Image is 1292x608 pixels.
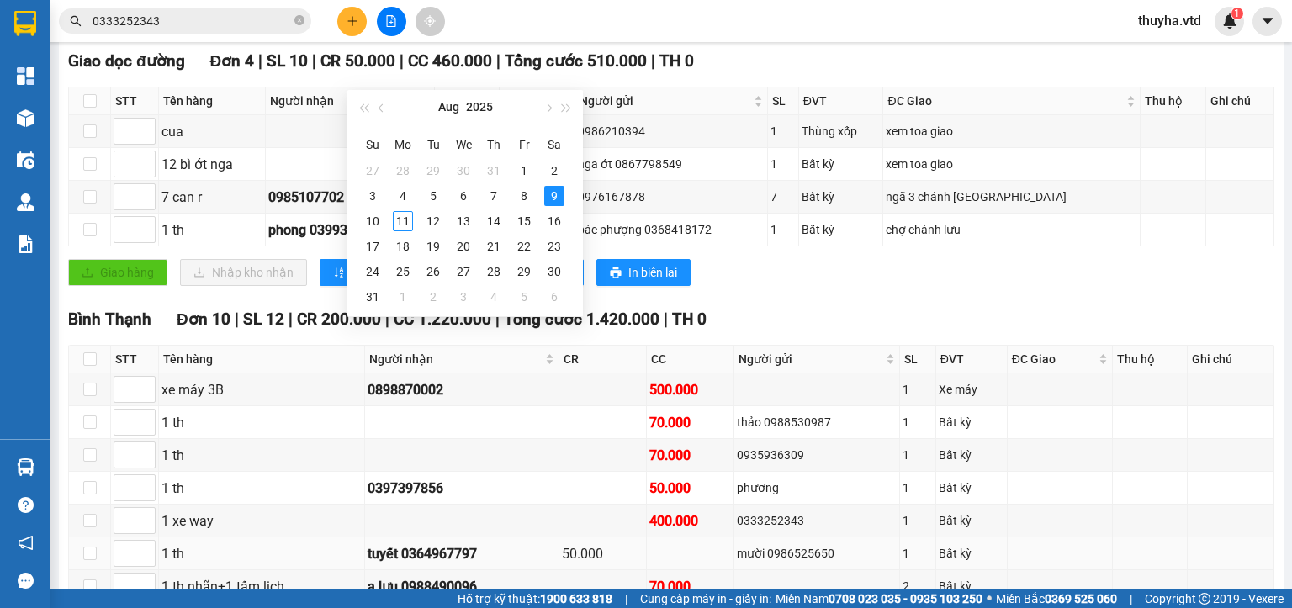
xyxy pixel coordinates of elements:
td: 2025-08-24 [357,259,388,284]
span: Increase Value [136,184,155,197]
span: Decrease Value [136,521,155,533]
th: Mo [388,131,418,158]
div: 3 [363,186,383,206]
div: 11 [393,211,413,231]
td: 2025-09-03 [448,284,479,309]
div: 28 [484,262,504,282]
span: Increase Value [136,217,155,230]
span: Increase Value [136,377,155,389]
div: 50.000 [649,478,731,499]
span: up [141,478,151,488]
span: Decrease Value [136,586,155,599]
div: 1 th [161,412,362,433]
td: 2025-08-25 [388,259,418,284]
span: search [70,15,82,27]
td: 2025-08-26 [418,259,448,284]
strong: 0369 525 060 [1045,592,1117,605]
td: 2025-08-12 [418,209,448,234]
div: mười 0986525650 [737,544,897,563]
span: Decrease Value [136,131,155,144]
div: 0986210394 [578,122,765,140]
div: 1 th [161,543,362,564]
th: Sa [539,131,569,158]
div: 1 th [161,478,362,499]
div: 20 [453,236,474,256]
td: 2025-08-07 [479,183,509,209]
span: | [385,309,389,329]
span: | [664,309,668,329]
th: CR [559,346,647,373]
div: 0397397856 [368,478,556,499]
div: 2 [423,287,443,307]
span: down [141,588,151,598]
span: plus [347,15,358,27]
strong: 0708 023 035 - 0935 103 250 [829,592,982,605]
div: 1 [770,220,796,239]
div: 7 can r [161,187,262,208]
td: 2025-08-22 [509,234,539,259]
span: down [141,522,151,532]
span: down [141,457,151,467]
div: 0325736632 [14,55,149,78]
span: up [141,379,151,389]
button: printerIn biên lai [596,259,691,286]
div: 0935936309 [737,446,897,464]
span: caret-down [1260,13,1275,29]
th: Ghi chú [1206,87,1274,115]
div: Bất kỳ [939,413,1004,431]
div: 3 [453,287,474,307]
td: 2025-08-28 [479,259,509,284]
span: down [141,231,151,241]
td: 2025-08-27 [448,259,479,284]
span: Increase Value [136,541,155,553]
td: 2025-09-01 [388,284,418,309]
div: 1 th nhãn+1 tấm lịch [161,576,362,597]
th: STT [111,346,159,373]
span: Người nhận [369,350,542,368]
td: 2025-08-23 [539,234,569,259]
td: 2025-08-29 [509,259,539,284]
img: warehouse-icon [17,193,34,211]
td: 2025-07-31 [479,158,509,183]
span: Đơn 4 [210,51,255,71]
span: | [651,51,655,71]
span: up [141,445,151,455]
div: 4 [484,287,504,307]
div: 31 [484,161,504,181]
td: 2025-08-02 [539,158,569,183]
th: Thu hộ [1141,87,1205,115]
div: 16 [544,211,564,231]
button: downloadNhập kho nhận [180,259,307,286]
img: icon-new-feature [1222,13,1237,29]
div: bác phượng 0368418172 [578,220,765,239]
div: 29 [423,161,443,181]
th: Th [479,131,509,158]
span: | [625,589,627,608]
th: We [448,131,479,158]
div: 1 [903,478,933,497]
span: | [312,51,316,71]
div: Bất kỳ [939,544,1004,563]
div: 1 th [161,445,362,466]
div: 27 [453,262,474,282]
span: SL [147,117,170,140]
div: 70.000 [649,445,731,466]
div: 0976167878 [578,188,765,206]
td: 2025-08-14 [479,209,509,234]
th: CC [500,87,575,115]
span: file-add [385,15,397,27]
div: 0985107702 [268,187,432,208]
div: 6 [544,287,564,307]
div: Bất kỳ [939,577,1004,595]
span: Gửi: [14,16,40,34]
span: close-circle [294,13,304,29]
div: nga ớt 0867798549 [578,155,765,173]
div: 15 [514,211,534,231]
div: 1 [514,161,534,181]
div: Bất kỳ [939,511,1004,530]
span: Decrease Value [136,197,155,209]
div: 30 [453,161,474,181]
th: SL [900,346,936,373]
span: notification [18,535,34,551]
img: logo-vxr [14,11,36,36]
